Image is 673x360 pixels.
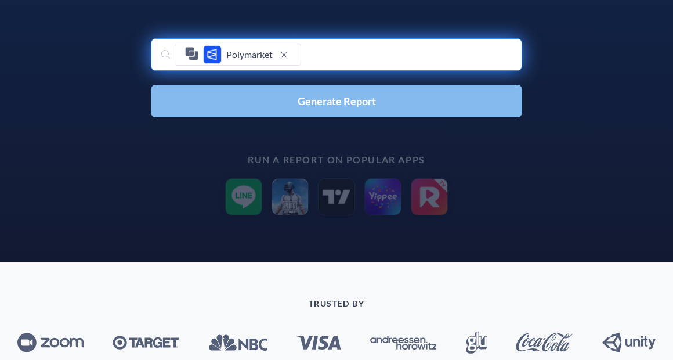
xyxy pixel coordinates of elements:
img: Coca-Cola_logo.svg [516,333,573,352]
img: Visa_Inc._logo.svg [296,336,341,350]
img: PUBG MOBILE icon [272,178,309,215]
img: Andreessen_Horowitz_new_logo.svg [370,336,437,350]
span: Generate Report [298,96,376,106]
img: NBC_logo.svg [208,334,267,351]
img: ReelShort - Stream Drama & TV icon [411,178,448,215]
button: Generate Report [151,85,522,117]
img: TradingView: Track All Markets icon [318,178,355,215]
img: Polymarket icon [203,45,222,64]
img: Yippee TV: Christian Streaming icon [364,178,401,215]
img: Zoom_logo.svg [17,333,84,352]
img: Target_logo.svg [113,336,179,350]
img: LINE icon [225,178,262,215]
img: Unity_Technologies_logo.svg [602,333,656,352]
p: Run a report on popular apps [52,154,621,165]
p: Polymarket [226,49,273,60]
img: Glu_Mobile_logo.svg [466,332,487,354]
